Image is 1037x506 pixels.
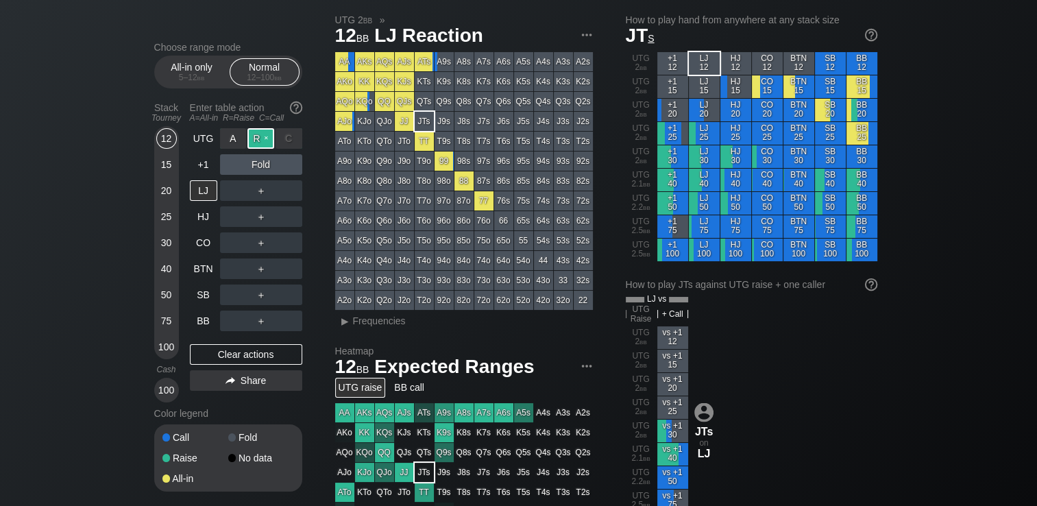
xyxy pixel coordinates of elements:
[494,171,513,191] div: 86s
[720,192,751,215] div: HJ 50
[355,211,374,230] div: K6o
[494,72,513,91] div: K6s
[435,92,454,111] div: Q9s
[474,191,493,210] div: 77
[474,52,493,71] div: A7s
[657,169,688,191] div: +1 40
[149,97,184,128] div: Stack
[752,75,783,98] div: CO 15
[190,154,217,175] div: +1
[626,169,657,191] div: UTG 2.1
[474,72,493,91] div: K7s
[574,72,593,91] div: K2s
[752,192,783,215] div: CO 50
[494,112,513,131] div: J6s
[395,52,414,71] div: AJs
[395,152,414,171] div: J9o
[574,112,593,131] div: J2s
[626,25,655,46] span: JT
[355,132,374,151] div: KTo
[435,112,454,131] div: J9s
[415,211,434,230] div: T6o
[156,380,177,400] div: 100
[415,132,434,151] div: TT
[335,92,354,111] div: AQo
[689,192,720,215] div: LJ 50
[335,251,354,270] div: A4o
[574,211,593,230] div: 62s
[156,285,177,305] div: 50
[356,29,369,45] span: bb
[494,231,513,250] div: 65o
[720,215,751,238] div: HJ 75
[435,231,454,250] div: 95o
[534,251,553,270] div: 44
[694,402,713,422] img: icon-avatar.b40e07d9.svg
[494,132,513,151] div: T6s
[514,72,533,91] div: K5s
[815,169,846,191] div: SB 40
[689,215,720,238] div: LJ 75
[454,231,474,250] div: 85o
[639,156,647,165] span: bb
[335,72,354,91] div: AKo
[720,239,751,261] div: HJ 100
[514,112,533,131] div: J5s
[415,231,434,250] div: T5o
[815,239,846,261] div: SB 100
[220,154,302,175] div: Fold
[689,145,720,168] div: LJ 30
[657,239,688,261] div: +1 100
[435,171,454,191] div: 98o
[415,92,434,111] div: QTs
[474,171,493,191] div: 87s
[720,52,751,75] div: HJ 12
[247,128,274,149] div: R
[783,192,814,215] div: BTN 50
[657,75,688,98] div: +1 15
[474,112,493,131] div: J7s
[554,132,573,151] div: T3s
[228,453,294,463] div: No data
[375,271,394,290] div: Q3o
[395,171,414,191] div: J8o
[648,29,654,45] span: s
[864,277,879,292] img: help.32db89a4.svg
[220,128,247,149] div: A
[474,92,493,111] div: Q7s
[355,152,374,171] div: K9o
[639,86,647,95] span: bb
[579,359,594,374] img: ellipsis.fd386fe8.svg
[643,249,650,258] span: bb
[720,122,751,145] div: HJ 25
[494,52,513,71] div: A6s
[335,231,354,250] div: A5o
[435,152,454,171] div: 99
[514,191,533,210] div: 75s
[190,180,217,201] div: LJ
[639,62,647,72] span: bb
[474,251,493,270] div: 74o
[846,99,877,121] div: BB 20
[454,92,474,111] div: Q8s
[643,226,650,235] span: bb
[395,72,414,91] div: KJs
[752,122,783,145] div: CO 25
[783,75,814,98] div: BTN 15
[639,132,647,142] span: bb
[514,152,533,171] div: 95s
[375,171,394,191] div: Q8o
[534,52,553,71] div: A4s
[720,99,751,121] div: HJ 20
[574,251,593,270] div: 42s
[156,311,177,331] div: 75
[395,132,414,151] div: JTo
[783,122,814,145] div: BTN 25
[494,92,513,111] div: Q6s
[228,433,294,442] div: Fold
[534,132,553,151] div: T4s
[494,251,513,270] div: 64o
[355,112,374,131] div: KJo
[149,113,184,123] div: Tourney
[333,25,371,48] span: 12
